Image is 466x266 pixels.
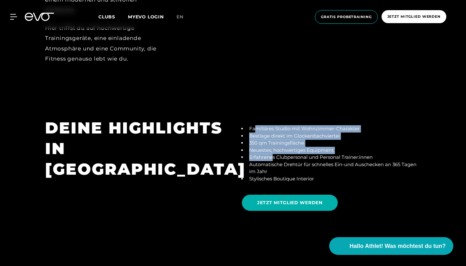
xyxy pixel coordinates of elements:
[45,23,158,64] div: Hier triffst du auf hochwertige Trainingsgeräte, eine einladende Atmosphäre und eine Community, d...
[176,13,191,21] a: en
[45,118,224,179] h1: DEINE HIGHLIGHTS IN [GEOGRAPHIC_DATA]
[242,190,340,216] a: JETZT MITGLIED WERDEN
[98,14,115,20] span: Clubs
[247,175,421,183] li: Stylisches Boutique Interior
[257,199,323,206] span: JETZT MITGLIED WERDEN
[247,125,421,133] li: Familiäres Studio mit Wohnzimmer-Charakter
[247,139,421,147] li: 350 qm Trainingsfläche
[247,154,421,161] li: Erfahrenes Clubpersonal und Personal Trainer:innen
[313,10,380,24] a: Gratis Probetraining
[349,242,446,250] span: Hallo Athlet! Was möchtest du tun?
[329,237,453,255] button: Hallo Athlet! Was möchtest du tun?
[98,14,128,20] a: Clubs
[247,147,421,154] li: Neuestes, hochwertiges Equipment
[247,133,421,140] li: Bestlage direkt im Glockenbachviertel
[380,10,448,24] a: Jetzt Mitglied werden
[387,14,441,19] span: Jetzt Mitglied werden
[247,161,421,175] li: Automatische Drehtür für schnelles Ein-und Auschecken an 365 Tagen im Jahr
[128,14,164,20] a: MYEVO LOGIN
[176,14,183,20] span: en
[321,14,372,20] span: Gratis Probetraining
